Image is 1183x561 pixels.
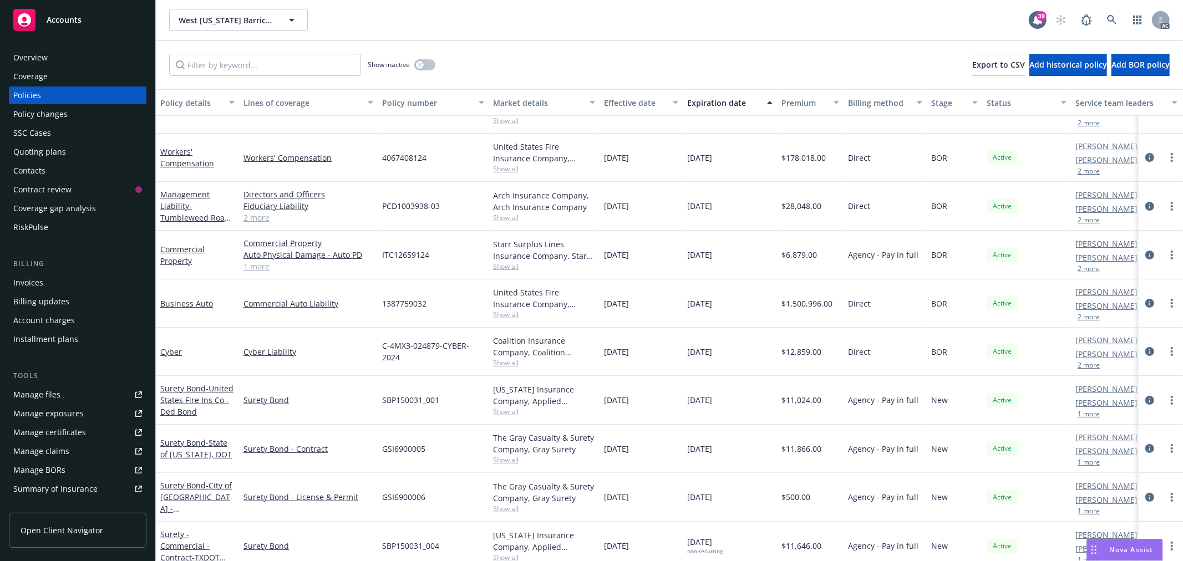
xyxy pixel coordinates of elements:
span: [DATE] [687,443,712,455]
a: Surety Bond - Contract [243,443,373,455]
button: Billing method [844,89,927,116]
a: more [1165,539,1179,553]
a: circleInformation [1143,442,1156,455]
a: Contract review [9,181,146,198]
span: Active [991,541,1013,551]
button: Policy number [378,89,489,116]
span: Direct [848,346,870,358]
div: Billing method [848,97,910,109]
span: $28,048.00 [781,200,821,212]
button: 2 more [1078,362,1100,369]
a: [PERSON_NAME] [1075,529,1138,540]
a: [PERSON_NAME] [1075,300,1138,312]
span: Show all [493,164,595,174]
span: [DATE] [687,200,712,212]
span: Show all [493,116,595,125]
span: [DATE] [604,443,629,455]
a: [PERSON_NAME] [1075,543,1138,554]
a: more [1165,248,1179,262]
a: more [1165,151,1179,164]
span: [DATE] [604,249,629,261]
a: Switch app [1126,9,1149,31]
span: BOR [931,346,947,358]
a: circleInformation [1143,297,1156,310]
a: [PERSON_NAME] [1075,286,1138,298]
div: United States Fire Insurance Company, [PERSON_NAME] & [PERSON_NAME] ([GEOGRAPHIC_DATA]) [493,141,595,164]
span: Show all [493,455,595,465]
span: [DATE] [604,298,629,309]
a: [PERSON_NAME] [1075,203,1138,215]
span: GSI6900006 [382,491,425,503]
span: Agency - Pay in full [848,443,918,455]
span: BOR [931,298,947,309]
span: [DATE] [604,540,629,552]
div: Status [987,97,1054,109]
div: Stage [931,97,966,109]
a: Auto Physical Damage - Auto PD [243,249,373,261]
div: Billing [9,258,146,269]
span: Direct [848,298,870,309]
a: Manage exposures [9,405,146,422]
div: Drag to move [1087,539,1101,560]
span: West [US_STATE] Barricades, LLC [179,14,275,26]
span: Accounts [47,16,82,24]
button: 2 more [1078,314,1100,320]
button: Export to CSV [972,54,1025,76]
button: Policy details [156,89,239,116]
button: 2 more [1078,266,1100,272]
a: circleInformation [1143,491,1156,504]
a: [PERSON_NAME] [1075,480,1138,492]
a: [PERSON_NAME] [1075,348,1138,360]
span: Agency - Pay in full [848,491,918,503]
a: Surety Bond [243,540,373,552]
a: Search [1101,9,1123,31]
span: Show all [493,213,595,222]
a: Manage BORs [9,461,146,479]
span: SBP150031_004 [382,540,439,552]
button: Stage [927,89,982,116]
span: [DATE] [687,249,712,261]
a: more [1165,200,1179,213]
span: Direct [848,152,870,164]
a: Account charges [9,312,146,329]
button: 1 more [1078,411,1100,417]
div: non-recurring [687,548,723,555]
a: 1 more [243,261,373,272]
button: Service team leaders [1071,89,1182,116]
a: more [1165,394,1179,407]
a: Surety Bond [160,383,233,417]
a: more [1165,345,1179,358]
span: $1,500,996.00 [781,298,832,309]
a: Manage claims [9,442,146,460]
span: Show inactive [368,60,410,69]
div: Account charges [13,312,75,329]
span: [DATE] [604,346,629,358]
span: New [931,540,948,552]
span: [DATE] [687,536,723,555]
button: 2 more [1078,168,1100,175]
div: Arch Insurance Company, Arch Insurance Company [493,190,595,213]
span: Add historical policy [1029,59,1107,70]
a: [PERSON_NAME] [1075,334,1138,346]
span: New [931,491,948,503]
a: Policy changes [9,105,146,123]
button: Effective date [600,89,683,116]
span: [DATE] [687,152,712,164]
a: Coverage gap analysis [9,200,146,217]
div: 39 [1037,11,1047,21]
a: Start snowing [1050,9,1072,31]
a: [PERSON_NAME] [1075,238,1138,249]
a: Workers' Compensation [243,152,373,164]
a: Accounts [9,4,146,35]
button: Market details [489,89,600,116]
a: [PERSON_NAME] [1075,140,1138,152]
a: Manage certificates [9,424,146,441]
span: Show all [493,310,595,319]
span: [DATE] [687,346,712,358]
div: The Gray Casualty & Surety Company, Gray Surety [493,432,595,455]
a: Surety Bond [243,394,373,406]
span: Export to CSV [972,59,1025,70]
div: Premium [781,97,827,109]
div: Manage files [13,386,60,404]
